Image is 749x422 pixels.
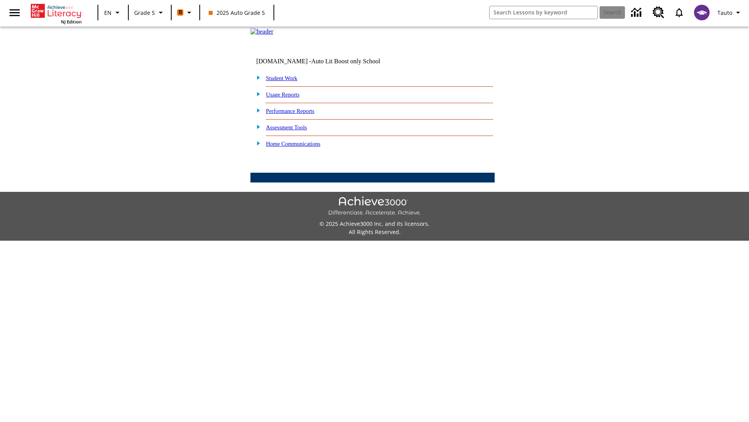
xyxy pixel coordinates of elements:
button: Select a new avatar [689,2,714,23]
a: Usage Reports [266,91,300,98]
span: B [179,7,182,17]
span: 2025 Auto Grade 5 [209,9,265,17]
a: Home Communications [266,141,321,147]
button: Language: EN, Select a language [101,5,126,20]
div: Home [31,2,82,25]
img: plus.gif [252,107,261,114]
a: Notifications [669,2,689,23]
a: Performance Reports [266,108,314,114]
img: Achieve3000 Differentiate Accelerate Achieve [328,197,421,216]
img: plus.gif [252,139,261,147]
img: avatar image [694,5,710,20]
img: header [250,28,273,35]
button: Boost Class color is orange. Change class color [174,5,197,20]
input: search field [490,6,597,19]
button: Profile/Settings [714,5,746,20]
button: Grade: Grade 5, Select a grade [131,5,169,20]
a: Resource Center, Will open in new tab [648,2,669,23]
nobr: Auto Lit Boost only School [311,58,380,64]
a: Data Center [627,2,648,23]
img: plus.gif [252,123,261,130]
td: [DOMAIN_NAME] - [256,58,400,65]
a: Student Work [266,75,297,81]
span: Tauto [717,9,732,17]
button: Open side menu [3,1,26,24]
img: plus.gif [252,74,261,81]
span: EN [104,9,112,17]
span: NJ Edition [61,19,82,25]
a: Assessment Tools [266,124,307,131]
img: plus.gif [252,90,261,97]
span: Grade 5 [134,9,155,17]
